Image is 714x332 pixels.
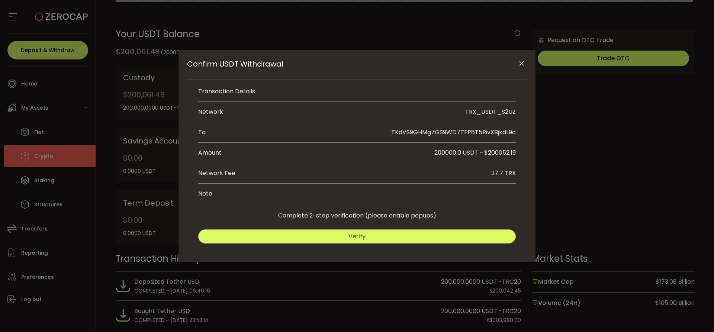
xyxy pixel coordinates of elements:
div: 27.7 TRX [491,169,516,178]
button: Close [515,57,528,70]
div: Amount [198,148,357,157]
span: TKdVS9GHMg7GS9WD7TFP8T5RivXBjkdL9c [391,128,516,136]
div: To [198,128,208,137]
div: Complete 2-step verification (please enable popups) [187,204,527,220]
div: Network [198,107,223,116]
li: Transaction Details [198,81,516,102]
div: Confirm USDT Withdrawal [178,50,535,262]
span: 200000.0 USDT ~ $200052.19 [434,148,516,157]
div: TRX_USDT_S2UZ [465,107,516,116]
span: Verify [348,232,366,241]
div: Network Fee [198,169,235,178]
div: Note [198,189,212,198]
span: Confirm USDT Withdrawal [187,59,283,69]
button: Verify [198,229,516,244]
iframe: Chat Widget [677,296,714,332]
